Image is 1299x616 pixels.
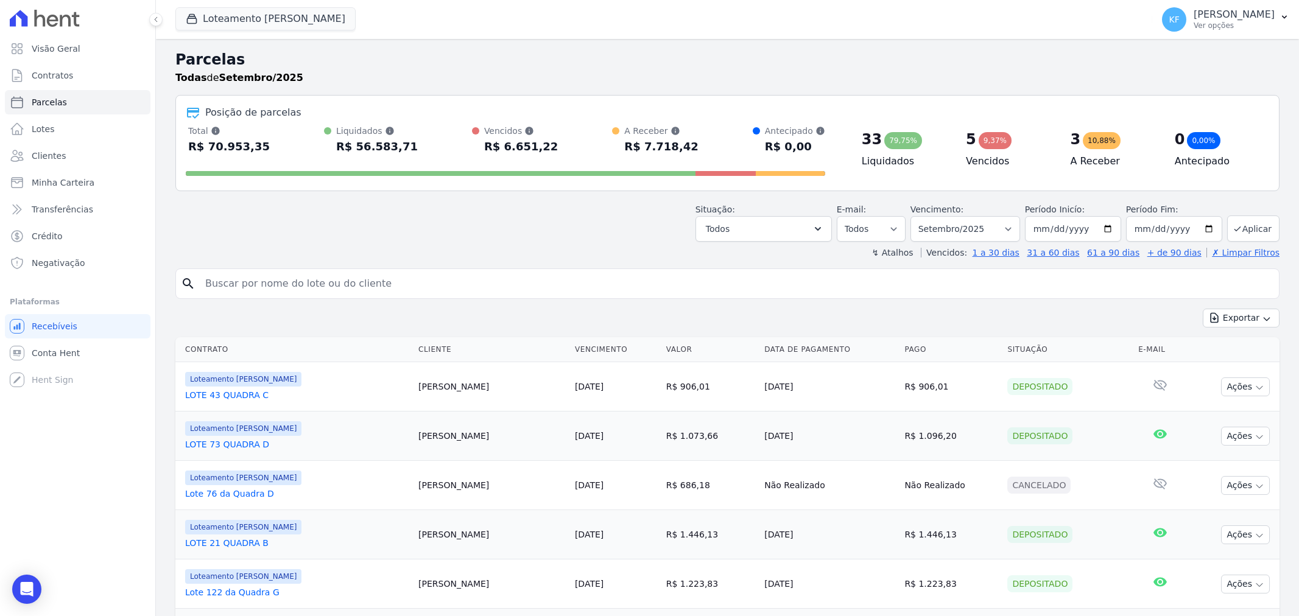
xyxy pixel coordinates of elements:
[661,411,760,461] td: R$ 1.073,66
[32,123,55,135] span: Lotes
[1194,9,1275,21] p: [PERSON_NAME]
[661,461,760,510] td: R$ 686,18
[1152,2,1299,37] button: KF [PERSON_NAME] Ver opções
[198,271,1274,296] input: Buscar por nome do lote ou do cliente
[1227,215,1280,242] button: Aplicar
[5,314,150,338] a: Recebíveis
[695,216,832,242] button: Todos
[1187,132,1220,149] div: 0,00%
[175,49,1280,71] h2: Parcelas
[5,63,150,88] a: Contratos
[5,144,150,168] a: Clientes
[10,295,146,309] div: Plataformas
[205,105,301,120] div: Posição de parcelas
[32,257,85,269] span: Negativação
[575,530,604,539] a: [DATE]
[175,337,414,362] th: Contrato
[32,69,73,82] span: Contratos
[5,224,150,248] a: Crédito
[32,320,77,332] span: Recebíveis
[32,177,94,189] span: Minha Carteira
[484,125,558,137] div: Vencidos
[910,205,963,214] label: Vencimento:
[32,150,66,162] span: Clientes
[1027,248,1079,257] a: 31 a 60 dias
[966,130,976,149] div: 5
[414,411,570,461] td: [PERSON_NAME]
[1175,130,1185,149] div: 0
[884,132,922,149] div: 79,75%
[661,337,760,362] th: Valor
[624,137,698,156] div: R$ 7.718,42
[759,461,899,510] td: Não Realizado
[1203,309,1280,327] button: Exportar
[899,461,1002,510] td: Não Realizado
[185,389,409,401] a: LOTE 43 QUADRA C
[1083,132,1121,149] div: 10,88%
[837,205,867,214] label: E-mail:
[759,337,899,362] th: Data de Pagamento
[188,137,270,156] div: R$ 70.953,35
[336,125,418,137] div: Liquidados
[1007,526,1072,543] div: Depositado
[871,248,913,257] label: ↯ Atalhos
[5,37,150,61] a: Visão Geral
[1007,427,1072,444] div: Depositado
[1070,154,1155,169] h4: A Receber
[624,125,698,137] div: A Receber
[1175,154,1259,169] h4: Antecipado
[185,438,409,450] a: LOTE 73 QUADRA D
[1133,337,1187,362] th: E-mail
[5,251,150,275] a: Negativação
[1221,575,1270,593] button: Ações
[575,579,604,589] a: [DATE]
[175,71,303,85] p: de
[759,559,899,609] td: [DATE]
[185,488,409,500] a: Lote 76 da Quadra D
[921,248,967,257] label: Vencidos:
[1147,248,1202,257] a: + de 90 dias
[765,137,825,156] div: R$ 0,00
[32,96,67,108] span: Parcelas
[175,7,356,30] button: Loteamento [PERSON_NAME]
[706,222,730,236] span: Todos
[759,411,899,461] td: [DATE]
[414,362,570,411] td: [PERSON_NAME]
[966,154,1051,169] h4: Vencidos
[1221,525,1270,544] button: Ações
[1126,203,1222,216] label: Período Fim:
[759,510,899,559] td: [DATE]
[32,230,63,242] span: Crédito
[12,575,41,604] div: Open Intercom Messenger
[899,510,1002,559] td: R$ 1.446,13
[1087,248,1139,257] a: 61 a 90 dias
[336,137,418,156] div: R$ 56.583,71
[979,132,1012,149] div: 9,37%
[575,382,604,391] a: [DATE]
[899,559,1002,609] td: R$ 1.223,83
[181,276,195,291] i: search
[484,137,558,156] div: R$ 6.651,22
[1025,205,1085,214] label: Período Inicío:
[570,337,661,362] th: Vencimento
[575,480,604,490] a: [DATE]
[414,510,570,559] td: [PERSON_NAME]
[661,362,760,411] td: R$ 906,01
[219,72,303,83] strong: Setembro/2025
[185,471,301,485] span: Loteamento [PERSON_NAME]
[1007,477,1071,494] div: Cancelado
[1007,378,1072,395] div: Depositado
[862,130,882,149] div: 33
[575,431,604,441] a: [DATE]
[414,461,570,510] td: [PERSON_NAME]
[1206,248,1280,257] a: ✗ Limpar Filtros
[765,125,825,137] div: Antecipado
[185,537,409,549] a: LOTE 21 QUADRA B
[899,337,1002,362] th: Pago
[175,72,207,83] strong: Todas
[759,362,899,411] td: [DATE]
[5,117,150,141] a: Lotes
[185,372,301,387] span: Loteamento [PERSON_NAME]
[32,203,93,215] span: Transferências
[1221,427,1270,446] button: Ações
